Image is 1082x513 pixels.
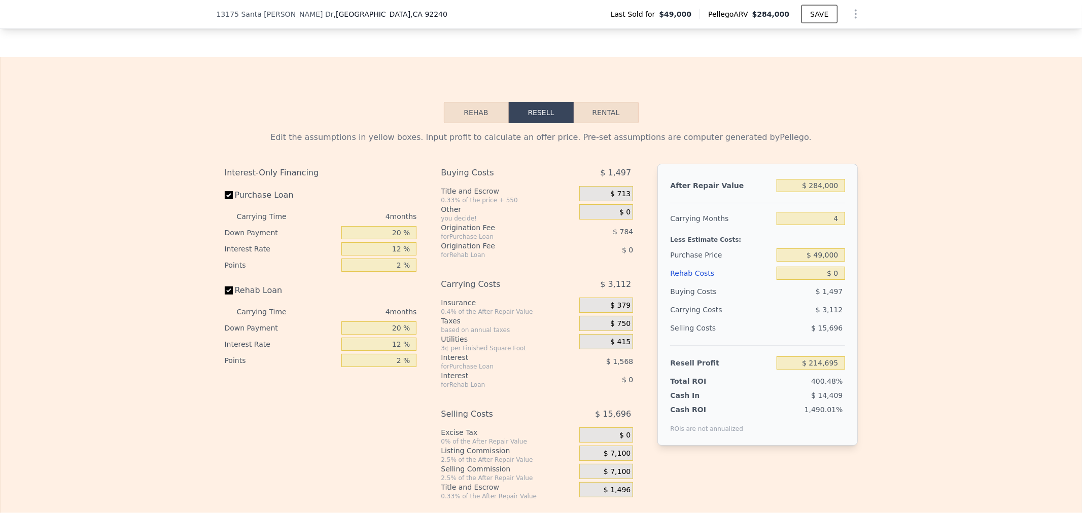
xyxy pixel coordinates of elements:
[610,319,631,328] span: $ 750
[670,209,773,228] div: Carrying Months
[600,275,631,294] span: $ 3,112
[441,344,575,352] div: 3¢ per Finished Square Foot
[441,352,554,362] div: Interest
[606,357,633,365] span: $ 1,568
[659,9,691,19] span: $49,000
[670,405,743,415] div: Cash ROI
[622,246,633,254] span: $ 0
[441,223,554,233] div: Origination Fee
[225,241,338,257] div: Interest Rate
[225,281,338,300] label: Rehab Loan
[225,352,338,369] div: Points
[801,5,837,23] button: SAVE
[619,431,631,440] span: $ 0
[441,427,575,437] div: Excise Tax
[441,446,575,456] div: Listing Commission
[604,467,631,477] span: $ 7,100
[441,334,575,344] div: Utilities
[611,9,659,19] span: Last Sold for
[441,464,575,474] div: Selling Commission
[670,390,734,400] div: Cash In
[670,264,773,282] div: Rehab Costs
[619,208,631,217] span: $ 0
[610,301,631,310] span: $ 379
[307,304,417,320] div: 4 months
[509,102,574,123] button: Resell
[334,9,447,19] span: , [GEOGRAPHIC_DATA]
[846,4,866,24] button: Show Options
[622,376,633,384] span: $ 0
[441,241,554,251] div: Origination Fee
[610,338,631,347] span: $ 415
[670,228,845,246] div: Less Estimate Costs:
[670,301,734,319] div: Carrying Costs
[670,415,743,433] div: ROIs are not annualized
[595,405,631,423] span: $ 15,696
[805,406,843,414] span: 1,490.01%
[441,196,575,204] div: 0.33% of the price + 550
[816,287,843,296] span: $ 1,497
[307,208,417,225] div: 4 months
[225,320,338,336] div: Down Payment
[225,336,338,352] div: Interest Rate
[816,306,843,314] span: $ 3,112
[225,164,417,182] div: Interest-Only Financing
[441,381,554,389] div: for Rehab Loan
[225,131,858,143] div: Edit the assumptions in yellow boxes. Input profit to calculate an offer price. Pre-set assumptio...
[752,10,790,18] span: $284,000
[670,319,773,337] div: Selling Costs
[441,326,575,334] div: based on annual taxes
[670,376,734,386] div: Total ROI
[441,275,554,294] div: Carrying Costs
[441,492,575,500] div: 0.33% of the After Repair Value
[441,362,554,371] div: for Purchase Loan
[410,10,447,18] span: , CA 92240
[441,474,575,482] div: 2.5% of the After Repair Value
[441,214,575,223] div: you decide!
[670,176,773,195] div: After Repair Value
[811,324,843,332] span: $ 15,696
[670,246,773,264] div: Purchase Price
[574,102,639,123] button: Rental
[225,225,338,241] div: Down Payment
[441,298,575,308] div: Insurance
[441,251,554,259] div: for Rehab Loan
[237,208,303,225] div: Carrying Time
[444,102,509,123] button: Rehab
[441,405,554,423] div: Selling Costs
[604,486,631,495] span: $ 1,496
[670,282,773,301] div: Buying Costs
[441,316,575,326] div: Taxes
[441,482,575,492] div: Title and Escrow
[811,391,843,399] span: $ 14,409
[613,228,633,236] span: $ 784
[441,371,554,381] div: Interest
[225,191,233,199] input: Purchase Loan
[217,9,334,19] span: 13175 Santa [PERSON_NAME] Dr
[600,164,631,182] span: $ 1,497
[441,164,554,182] div: Buying Costs
[441,456,575,464] div: 2.5% of the After Repair Value
[670,354,773,372] div: Resell Profit
[811,377,843,385] span: 400.48%
[225,257,338,273] div: Points
[441,437,575,446] div: 0% of the After Repair Value
[441,308,575,316] div: 0.4% of the After Repair Value
[604,449,631,458] span: $ 7,100
[708,9,752,19] span: Pellego ARV
[610,190,631,199] span: $ 713
[441,233,554,241] div: for Purchase Loan
[225,186,338,204] label: Purchase Loan
[225,286,233,295] input: Rehab Loan
[237,304,303,320] div: Carrying Time
[441,204,575,214] div: Other
[441,186,575,196] div: Title and Escrow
